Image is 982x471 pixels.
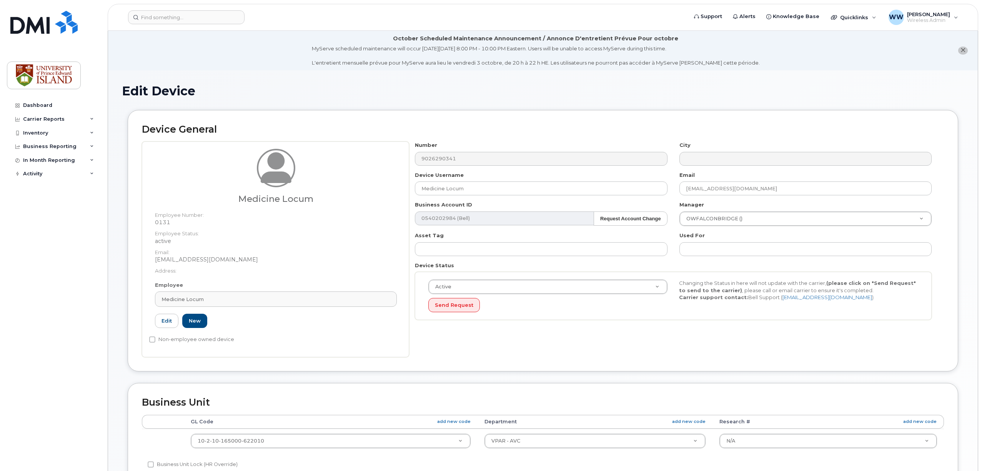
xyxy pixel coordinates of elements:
[415,171,464,179] label: Device Username
[149,335,234,344] label: Non-employee owned device
[155,263,397,275] dt: Address:
[312,45,760,67] div: MyServe scheduled maintenance will occur [DATE][DATE] 8:00 PM - 10:00 PM Eastern. Users will be u...
[415,201,472,208] label: Business Account ID
[148,461,154,468] input: Business Unit Lock (HR Override)
[679,294,748,300] strong: Carrier support contact:
[191,434,470,448] a: 10-2-10-165000-622010
[673,280,924,301] div: Changing the Status in here will not update with the carrier, , please call or email carrier to e...
[155,208,397,219] dt: Employee Number:
[679,171,695,179] label: Email
[155,218,397,226] dd: 0131
[155,226,397,237] dt: Employee Status:
[155,245,397,256] dt: Email:
[720,434,937,448] a: N/A
[142,124,944,135] h2: Device General
[903,418,937,425] a: add new code
[155,291,397,307] a: Medicine Locum
[429,280,667,294] a: Active
[679,232,705,239] label: Used For
[600,216,661,221] strong: Request Account Change
[184,415,478,429] th: GL Code
[428,298,480,312] button: Send Request
[712,415,944,429] th: Research #
[161,296,204,303] span: Medicine Locum
[155,256,397,263] dd: [EMAIL_ADDRESS][DOMAIN_NAME]
[782,294,872,300] a: [EMAIL_ADDRESS][DOMAIN_NAME]
[680,212,931,226] a: OWFALCONBRIDGE ()
[415,262,454,269] label: Device Status
[182,314,207,328] a: New
[431,283,451,290] span: Active
[155,314,178,328] a: Edit
[155,194,397,204] h3: Medicine Locum
[155,237,397,245] dd: active
[672,418,706,425] a: add new code
[415,232,444,239] label: Asset Tag
[149,336,155,343] input: Non-employee owned device
[393,35,678,43] div: October Scheduled Maintenance Announcement / Annonce D'entretient Prévue Pour octobre
[726,438,735,444] span: N/A
[485,434,705,448] a: VPAR - AVC
[415,141,437,149] label: Number
[437,418,471,425] a: add new code
[682,215,742,222] span: OWFALCONBRIDGE ()
[155,281,183,289] label: Employee
[958,47,968,55] button: close notification
[142,397,944,408] h2: Business Unit
[594,211,667,226] button: Request Account Change
[198,438,264,444] span: 10-2-10-165000-622010
[679,201,704,208] label: Manager
[122,84,964,98] h1: Edit Device
[148,460,238,469] label: Business Unit Lock (HR Override)
[491,438,520,444] span: VPAR - AVC
[679,141,691,149] label: City
[679,280,916,293] strong: (please click on "Send Request" to send to the carrier)
[478,415,712,429] th: Department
